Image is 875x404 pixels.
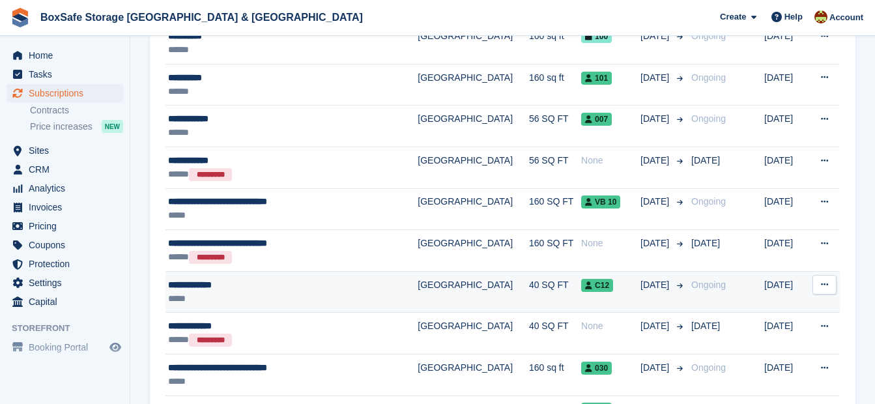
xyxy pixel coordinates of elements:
[7,236,123,254] a: menu
[418,188,529,230] td: [GEOGRAPHIC_DATA]
[764,313,808,354] td: [DATE]
[581,30,612,43] span: 100
[784,10,803,23] span: Help
[764,106,808,147] td: [DATE]
[30,104,123,117] a: Contracts
[418,313,529,354] td: [GEOGRAPHIC_DATA]
[581,195,620,209] span: VB 10
[691,321,720,331] span: [DATE]
[12,322,130,335] span: Storefront
[29,236,107,254] span: Coupons
[764,230,808,272] td: [DATE]
[30,119,123,134] a: Price increases NEW
[581,237,640,250] div: None
[581,279,613,292] span: C12
[7,46,123,65] a: menu
[7,65,123,83] a: menu
[35,7,368,28] a: BoxSafe Storage [GEOGRAPHIC_DATA] & [GEOGRAPHIC_DATA]
[581,113,612,126] span: 007
[640,361,672,375] span: [DATE]
[764,23,808,65] td: [DATE]
[29,160,107,179] span: CRM
[418,23,529,65] td: [GEOGRAPHIC_DATA]
[640,237,672,250] span: [DATE]
[529,354,581,396] td: 160 sq ft
[418,354,529,396] td: [GEOGRAPHIC_DATA]
[529,188,581,230] td: 160 SQ FT
[108,339,123,355] a: Preview store
[764,271,808,313] td: [DATE]
[581,72,612,85] span: 101
[691,155,720,166] span: [DATE]
[29,198,107,216] span: Invoices
[640,278,672,292] span: [DATE]
[29,84,107,102] span: Subscriptions
[7,141,123,160] a: menu
[418,64,529,106] td: [GEOGRAPHIC_DATA]
[640,195,672,209] span: [DATE]
[829,11,863,24] span: Account
[691,238,720,248] span: [DATE]
[529,147,581,188] td: 56 SQ FT
[640,319,672,333] span: [DATE]
[29,217,107,235] span: Pricing
[764,147,808,188] td: [DATE]
[529,23,581,65] td: 160 sq ft
[7,217,123,235] a: menu
[529,106,581,147] td: 56 SQ FT
[7,338,123,356] a: menu
[640,112,672,126] span: [DATE]
[691,362,726,373] span: Ongoing
[529,313,581,354] td: 40 SQ FT
[29,255,107,273] span: Protection
[529,271,581,313] td: 40 SQ FT
[764,354,808,396] td: [DATE]
[7,274,123,292] a: menu
[29,46,107,65] span: Home
[29,179,107,197] span: Analytics
[581,154,640,167] div: None
[529,64,581,106] td: 160 sq ft
[29,338,107,356] span: Booking Portal
[30,121,93,133] span: Price increases
[418,271,529,313] td: [GEOGRAPHIC_DATA]
[29,65,107,83] span: Tasks
[7,84,123,102] a: menu
[418,230,529,272] td: [GEOGRAPHIC_DATA]
[418,147,529,188] td: [GEOGRAPHIC_DATA]
[581,362,612,375] span: 030
[29,274,107,292] span: Settings
[529,230,581,272] td: 160 SQ FT
[581,319,640,333] div: None
[29,141,107,160] span: Sites
[640,154,672,167] span: [DATE]
[764,188,808,230] td: [DATE]
[814,10,827,23] img: Kim
[691,72,726,83] span: Ongoing
[7,293,123,311] a: menu
[418,106,529,147] td: [GEOGRAPHIC_DATA]
[640,29,672,43] span: [DATE]
[691,196,726,207] span: Ongoing
[102,120,123,133] div: NEW
[10,8,30,27] img: stora-icon-8386f47178a22dfd0bd8f6a31ec36ba5ce8667c1dd55bd0f319d3a0aa187defe.svg
[691,113,726,124] span: Ongoing
[720,10,746,23] span: Create
[640,71,672,85] span: [DATE]
[29,293,107,311] span: Capital
[691,31,726,41] span: Ongoing
[7,160,123,179] a: menu
[7,179,123,197] a: menu
[691,280,726,290] span: Ongoing
[7,198,123,216] a: menu
[7,255,123,273] a: menu
[764,64,808,106] td: [DATE]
